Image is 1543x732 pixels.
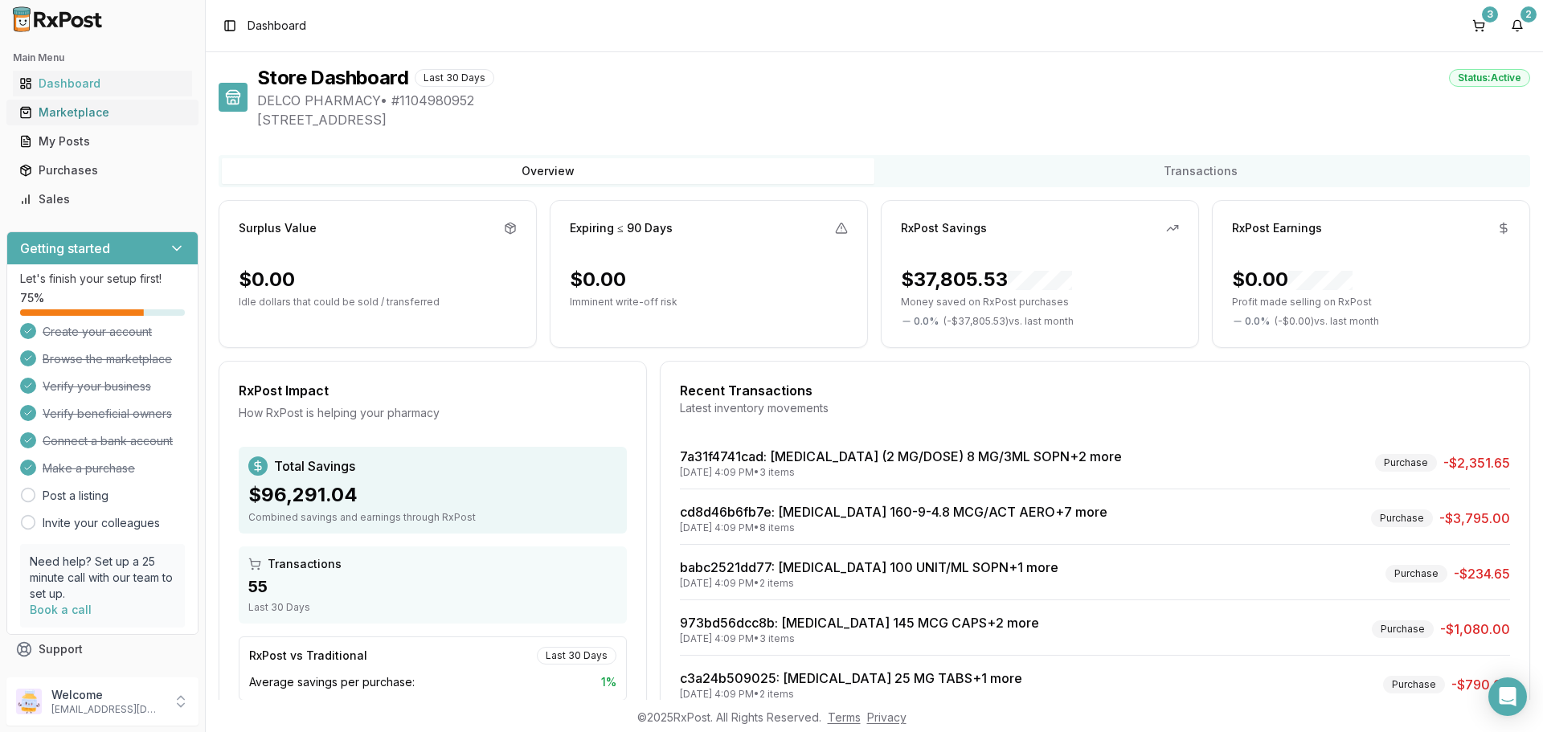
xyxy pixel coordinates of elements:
div: RxPost vs Traditional [249,648,367,664]
span: -$2,351.65 [1443,453,1510,472]
div: [DATE] 4:09 PM • 2 items [680,688,1022,701]
div: Surplus Value [239,220,317,236]
div: Last 30 Days [537,647,616,665]
div: $0.00 [570,267,626,292]
span: -$3,795.00 [1439,509,1510,528]
span: DELCO PHARMACY • # 1104980952 [257,91,1530,110]
div: 3 [1482,6,1498,22]
span: Connect a bank account [43,433,173,449]
div: Last 30 Days [415,69,494,87]
span: 0.0 % [914,315,939,328]
span: Feedback [39,670,93,686]
a: babc2521dd77: [MEDICAL_DATA] 100 UNIT/ML SOPN+1 more [680,559,1058,575]
nav: breadcrumb [248,18,306,34]
span: 1 % [601,674,616,690]
div: Purchase [1375,454,1437,472]
div: 55 [248,575,617,598]
div: Combined savings and earnings through RxPost [248,511,617,524]
button: 2 [1504,13,1530,39]
a: Terms [828,710,861,724]
div: Purchase [1385,565,1447,583]
div: Purchase [1372,620,1434,638]
span: Total Savings [274,456,355,476]
p: Need help? Set up a 25 minute call with our team to set up. [30,554,175,602]
button: Support [6,635,199,664]
a: cd8d46b6fb7e: [MEDICAL_DATA] 160-9-4.8 MCG/ACT AERO+7 more [680,504,1107,520]
span: 75 % [20,290,44,306]
div: $96,291.04 [248,482,617,508]
button: Marketplace [6,100,199,125]
span: 0.0 % [1245,315,1270,328]
h1: Store Dashboard [257,65,408,91]
a: 973bd56dcc8b: [MEDICAL_DATA] 145 MCG CAPS+2 more [680,615,1039,631]
img: User avatar [16,689,42,714]
img: RxPost Logo [6,6,109,32]
span: [STREET_ADDRESS] [257,110,1530,129]
span: -$790.07 [1451,675,1510,694]
div: Open Intercom Messenger [1488,677,1527,716]
a: Post a listing [43,488,108,504]
button: Dashboard [6,71,199,96]
div: Sales [19,191,186,207]
p: Idle dollars that could be sold / transferred [239,296,517,309]
button: Sales [6,186,199,212]
p: Profit made selling on RxPost [1232,296,1510,309]
div: Purchase [1383,676,1445,693]
a: c3a24b509025: [MEDICAL_DATA] 25 MG TABS+1 more [680,670,1022,686]
div: My Posts [19,133,186,149]
div: Purchases [19,162,186,178]
a: Dashboard [13,69,192,98]
button: Overview [222,158,874,184]
div: Last 30 Days [248,601,617,614]
h3: Getting started [20,239,110,258]
div: Expiring ≤ 90 Days [570,220,673,236]
div: Purchase [1371,509,1433,527]
span: ( - $0.00 ) vs. last month [1275,315,1379,328]
div: [DATE] 4:09 PM • 3 items [680,466,1122,479]
span: -$1,080.00 [1440,620,1510,639]
p: [EMAIL_ADDRESS][DOMAIN_NAME] [51,703,163,716]
a: Privacy [867,710,907,724]
p: Money saved on RxPost purchases [901,296,1179,309]
div: Recent Transactions [680,381,1510,400]
span: Make a purchase [43,460,135,476]
a: My Posts [13,127,192,156]
span: Verify your business [43,378,151,395]
div: Dashboard [19,76,186,92]
div: How RxPost is helping your pharmacy [239,405,627,421]
p: Imminent write-off risk [570,296,848,309]
a: Marketplace [13,98,192,127]
a: Book a call [30,603,92,616]
div: $0.00 [239,267,295,292]
span: Transactions [268,556,342,572]
span: -$234.65 [1454,564,1510,583]
button: 3 [1466,13,1492,39]
div: [DATE] 4:09 PM • 2 items [680,577,1058,590]
span: ( - $37,805.53 ) vs. last month [943,315,1074,328]
div: [DATE] 4:09 PM • 3 items [680,632,1039,645]
div: [DATE] 4:09 PM • 8 items [680,521,1107,534]
div: Status: Active [1449,69,1530,87]
span: Create your account [43,324,152,340]
span: Verify beneficial owners [43,406,172,422]
div: RxPost Impact [239,381,627,400]
button: Purchases [6,157,199,183]
p: Welcome [51,687,163,703]
h2: Main Menu [13,51,192,64]
div: Latest inventory movements [680,400,1510,416]
a: Invite your colleagues [43,515,160,531]
p: Let's finish your setup first! [20,271,185,287]
div: 2 [1520,6,1537,22]
button: Transactions [874,158,1527,184]
div: $0.00 [1232,267,1353,292]
button: Feedback [6,664,199,693]
div: RxPost Savings [901,220,987,236]
div: Marketplace [19,104,186,121]
a: Sales [13,185,192,214]
span: Browse the marketplace [43,351,172,367]
a: 7a31f4741cad: [MEDICAL_DATA] (2 MG/DOSE) 8 MG/3ML SOPN+2 more [680,448,1122,464]
div: RxPost Earnings [1232,220,1322,236]
span: Average savings per purchase: [249,674,415,690]
span: Dashboard [248,18,306,34]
